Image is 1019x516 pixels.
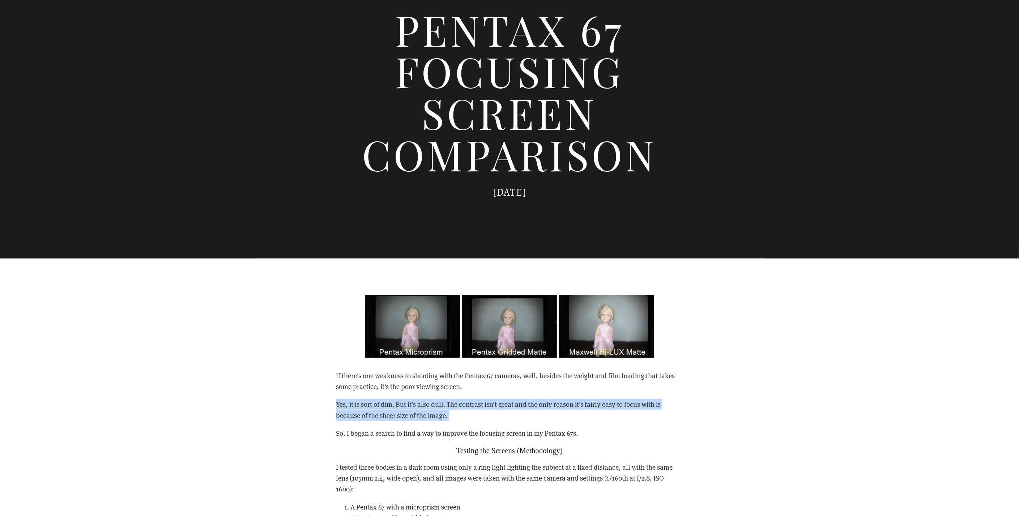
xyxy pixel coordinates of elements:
[365,295,654,358] img: Pentax 67 Focusing Screen Comparison
[336,462,683,495] p: I tested three bodies in a dark room using only a ring light lighting the subject at a fixed dist...
[336,9,683,175] h1: Pentax 67 Focusing Screen Comparison
[493,185,526,199] time: [DATE]
[336,399,683,421] p: Yes, it is sort of dim. But it's also dull. The contrast isn't great and the only reason it's fai...
[336,446,683,455] h2: Testing the Screens (Methodology)
[336,428,683,439] p: So, I began a search to find a way to improve the focusing screen in my Pentax 67s.
[336,370,683,392] p: If there's one weakness to shooting with the Pentax 67 cameras, well, besides the weight and film...
[350,502,683,512] li: A Pentax 67 with a microprism screen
